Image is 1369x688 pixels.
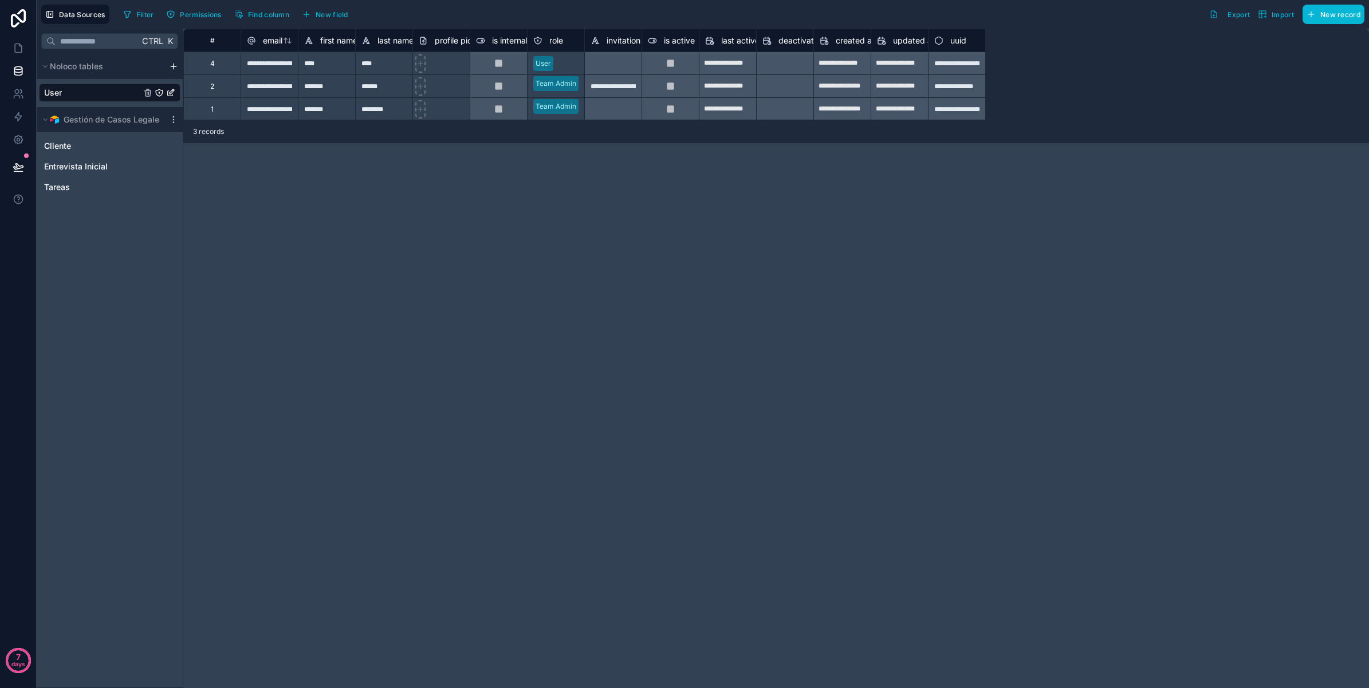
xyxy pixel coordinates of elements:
span: is internal [492,35,528,46]
span: last name [377,35,414,46]
div: Team Admin [536,101,576,112]
div: User [536,58,551,69]
button: Filter [119,6,158,23]
button: Permissions [162,6,225,23]
span: deactivated at [778,35,833,46]
span: New field [316,10,348,19]
span: Cliente [44,140,71,152]
span: role [549,35,563,46]
button: Find column [230,6,293,23]
span: updated at [893,35,935,46]
button: Export [1205,5,1254,24]
button: Noloco tables [39,58,164,74]
span: is active [664,35,695,46]
span: email [263,35,282,46]
div: User [39,84,180,102]
p: days [11,656,25,672]
span: Permissions [180,10,221,19]
button: Import [1254,5,1298,24]
span: Entrevista Inicial [44,161,108,172]
span: uuid [950,35,966,46]
span: Ctrl [141,34,164,48]
button: Data Sources [41,5,109,24]
a: Cliente [44,140,152,152]
div: Cliente [39,137,180,155]
div: scrollable content [37,54,183,201]
a: New record [1298,5,1364,24]
span: New record [1320,10,1360,19]
span: Noloco tables [50,61,103,72]
span: User [44,87,62,98]
button: New field [298,6,352,23]
div: Team Admin [536,78,576,89]
div: Tareas [39,178,180,196]
div: Entrevista Inicial [39,157,180,176]
a: Permissions [162,6,230,23]
span: first name [320,35,357,46]
span: Tareas [44,181,70,193]
img: Airtable Logo [50,115,59,124]
span: created at [836,35,875,46]
span: last active at [721,35,769,46]
div: 1 [211,105,214,114]
span: invitation token [607,35,664,46]
a: User [44,87,141,98]
span: Data Sources [59,10,105,19]
div: 2 [210,82,214,91]
span: Find column [248,10,289,19]
a: Entrevista Inicial [44,161,152,172]
span: Import [1272,10,1294,19]
p: 7 [16,651,21,663]
span: Filter [136,10,154,19]
span: K [166,37,174,45]
span: 3 records [193,127,224,136]
div: 4 [210,59,215,68]
span: profile picture [435,35,487,46]
button: New record [1303,5,1364,24]
button: Airtable LogoGestión de Casos Legales [39,112,164,128]
div: # [192,36,232,45]
span: Export [1228,10,1250,19]
span: Gestión de Casos Legales [64,114,164,125]
a: Tareas [44,181,152,193]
